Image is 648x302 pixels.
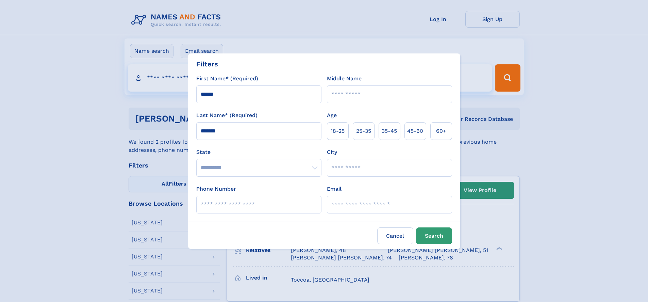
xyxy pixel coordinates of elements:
[416,227,452,244] button: Search
[196,75,258,83] label: First Name* (Required)
[196,111,257,120] label: Last Name* (Required)
[327,148,337,156] label: City
[196,185,236,193] label: Phone Number
[196,59,218,69] div: Filters
[327,75,362,83] label: Middle Name
[356,127,371,135] span: 25‑35
[436,127,446,135] span: 60+
[382,127,397,135] span: 35‑45
[331,127,345,135] span: 18‑25
[377,227,413,244] label: Cancel
[196,148,321,156] label: State
[407,127,423,135] span: 45‑60
[327,185,342,193] label: Email
[327,111,337,120] label: Age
